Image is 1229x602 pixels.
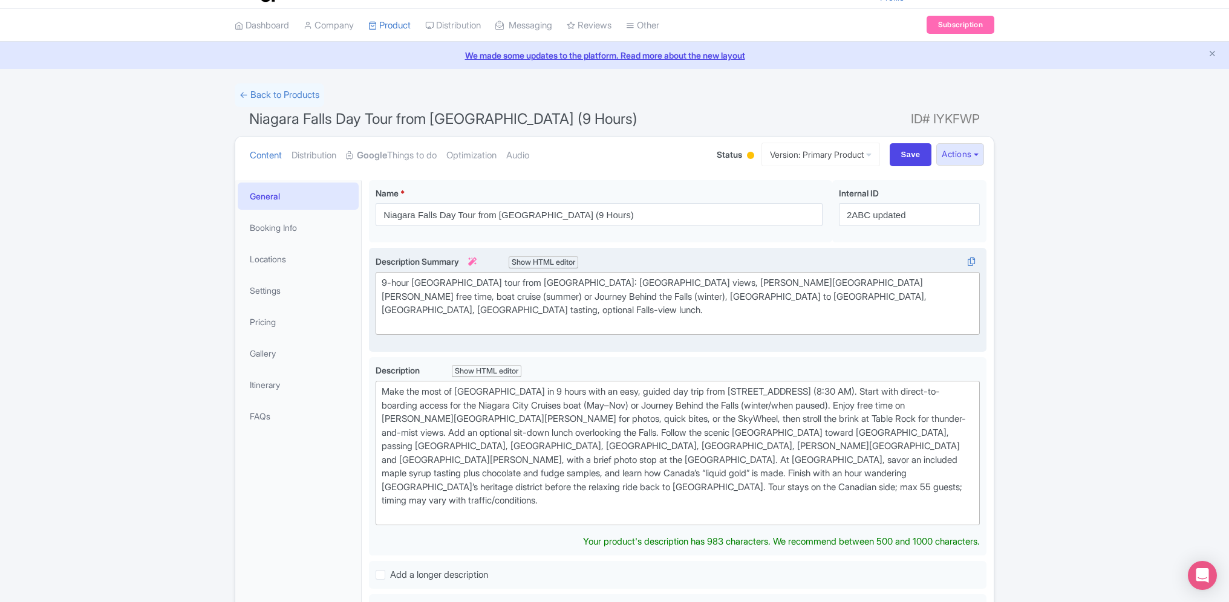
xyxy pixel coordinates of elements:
[235,9,289,42] a: Dashboard
[567,9,611,42] a: Reviews
[249,110,637,128] span: Niagara Falls Day Tour from [GEOGRAPHIC_DATA] (9 Hours)
[390,569,488,580] span: Add a longer description
[235,83,324,107] a: ← Back to Products
[368,9,411,42] a: Product
[238,277,359,304] a: Settings
[238,308,359,335] a: Pricing
[238,183,359,210] a: General
[626,9,659,42] a: Other
[425,9,481,42] a: Distribution
[452,365,521,378] div: Show HTML editor
[839,188,879,198] span: Internal ID
[717,148,742,161] span: Status
[927,16,994,34] a: Subscription
[761,143,880,166] a: Version: Primary Product
[376,256,478,267] span: Description Summary
[382,385,974,521] div: Make the most of [GEOGRAPHIC_DATA] in 9 hours with an easy, guided day trip from [STREET_ADDRESS]...
[1208,48,1217,62] button: Close announcement
[890,143,932,166] input: Save
[745,147,757,166] div: Building
[238,371,359,398] a: Itinerary
[506,137,529,175] a: Audio
[495,9,552,42] a: Messaging
[238,403,359,430] a: FAQs
[304,9,354,42] a: Company
[1188,561,1217,590] div: Open Intercom Messenger
[346,137,437,175] a: GoogleThings to do
[238,245,359,273] a: Locations
[446,137,497,175] a: Optimization
[238,214,359,241] a: Booking Info
[936,143,984,166] button: Actions
[292,137,336,175] a: Distribution
[583,535,980,549] div: Your product's description has 983 characters. We recommend between 500 and 1000 characters.
[7,49,1222,62] a: We made some updates to the platform. Read more about the new layout
[357,149,387,163] strong: Google
[509,256,578,269] div: Show HTML editor
[376,365,422,375] span: Description
[911,107,980,131] span: ID# IYKFWP
[238,340,359,367] a: Gallery
[376,188,399,198] span: Name
[382,276,974,331] div: 9-hour [GEOGRAPHIC_DATA] tour from [GEOGRAPHIC_DATA]: [GEOGRAPHIC_DATA] views, [PERSON_NAME][GEOG...
[250,137,282,175] a: Content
